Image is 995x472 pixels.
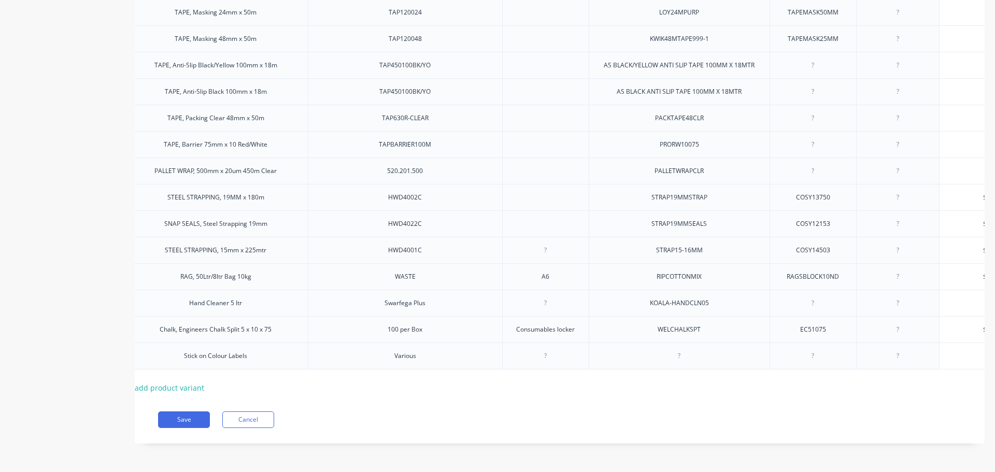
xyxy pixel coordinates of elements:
div: HWD4022C [379,217,431,231]
div: 100 per Box [379,323,431,336]
div: TAP450100BK/YO [371,59,439,72]
div: STRAP19MMSTRAP [643,191,716,204]
div: WELCHALKSPT [649,323,709,336]
div: TAPE, Masking 24mm x 50m [166,6,265,19]
div: RAG, 50Ltr/8ltr Bag 10kg [172,270,260,283]
div: SNAP SEALS, Steel Strapping 19mm [156,217,276,231]
div: STRAP15-16MM [648,244,711,257]
div: PALLETWRAPCLR [646,164,712,178]
div: TAP450100BK/YO [371,85,439,98]
div: TAP120048 [379,32,431,46]
div: LOY24MPURP [651,6,707,19]
div: TAP120024 [379,6,431,19]
div: TAP630R-CLEAR [374,111,437,125]
div: TAPE, Anti-Slip Black/Yellow 100mm x 18m [146,59,286,72]
div: TAPE, Masking 48mm x 50m [166,32,265,46]
div: TAPEMASK25MM [779,32,847,46]
div: HWD4002C [379,191,431,204]
div: STRAP19MMSEALS [643,217,715,231]
div: PRORW10075 [651,138,707,151]
div: Consumables locker [508,323,583,336]
div: PACKTAPE48CLR [647,111,712,125]
div: PALLET WRAP, 500mm x 20um 450m Clear [146,164,285,178]
button: Cancel [222,411,274,428]
div: TAPE, Anti-Slip Black 100mm x 18m [157,85,275,98]
div: A6 [520,270,572,283]
div: Chalk, Engineers Chalk Split 5 x 10 x 75 [151,323,280,336]
div: HWD4001C [379,244,431,257]
div: STEEL STRAPPING, 15mm x 225mtr [157,244,275,257]
div: COSY14503 [787,244,839,257]
div: TAPE, Barrier 75mm x 10 Red/White [155,138,276,151]
div: AS BLACK/YELLOW ANTI SLIP TAPE 100MM X 18MTR [595,59,763,72]
div: Swarfega Plus [376,296,434,310]
div: AS BLACK ANTI SLIP TAPE 100MM X 18MTR [608,85,750,98]
div: Stick on Colour Labels [176,349,255,363]
div: COSY12153 [787,217,839,231]
div: KOALA-HANDCLN05 [642,296,717,310]
div: RIPCOTTONMIX [648,270,710,283]
div: STEEL STRAPPING, 19MM x 180m [159,191,273,204]
div: RAGSBLOCK10ND [778,270,847,283]
div: TAPBARRIER100M [371,138,439,151]
div: KWIK48MTAPE999-1 [642,32,717,46]
div: 520.201.500 [379,164,431,178]
div: TAPEMASK50MM [779,6,847,19]
div: WASTE [379,270,431,283]
div: TAPE, Packing Clear 48mm x 50m [159,111,273,125]
div: + add product variant [123,380,209,396]
div: Various [379,349,431,363]
div: EC51075 [787,323,839,336]
div: COSY13750 [787,191,839,204]
button: Save [158,411,210,428]
div: Hand Cleaner 5 ltr [181,296,250,310]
